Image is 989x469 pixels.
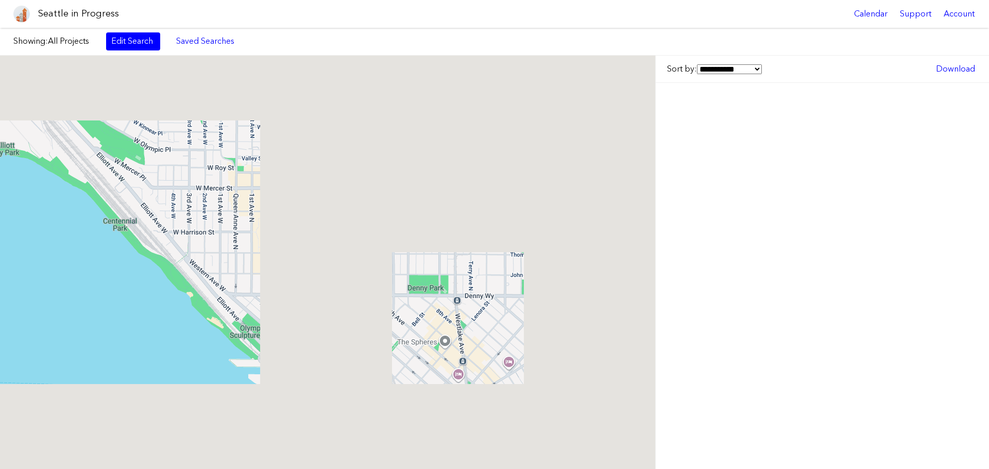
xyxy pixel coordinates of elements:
h1: Seattle in Progress [38,7,119,20]
a: Saved Searches [170,32,240,50]
img: favicon-96x96.png [13,6,30,22]
label: Showing: [13,36,96,47]
a: Download [931,60,980,78]
select: Sort by: [697,64,762,74]
span: All Projects [48,36,89,46]
a: Edit Search [106,32,160,50]
label: Sort by: [667,63,762,75]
